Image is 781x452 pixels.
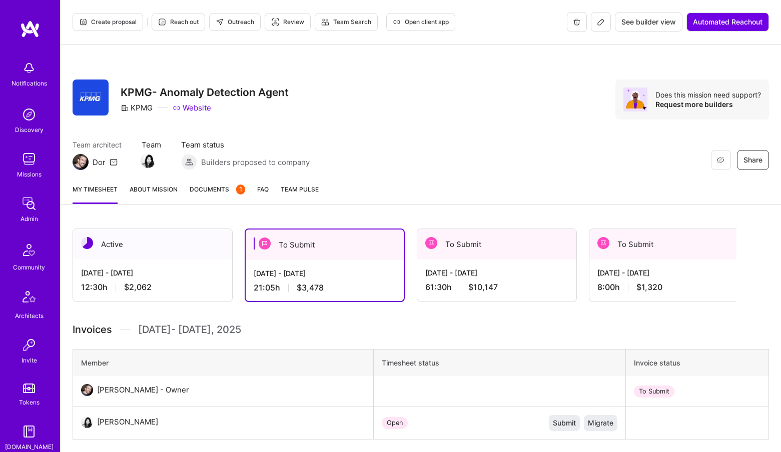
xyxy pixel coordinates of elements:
th: Timesheet status [374,349,626,376]
img: discovery [19,104,39,124]
img: Community [17,238,41,262]
span: $2,062 [124,282,152,292]
i: icon EyeClosed [716,156,724,164]
span: Submit [553,418,576,428]
img: guide book [19,421,39,441]
span: $3,478 [297,282,324,293]
button: Create proposal [73,13,143,31]
div: Invite [22,355,37,365]
div: 8:00 h [597,282,740,292]
button: Team Search [315,13,378,31]
button: Review [265,13,311,31]
div: Does this mission need support? [655,90,761,99]
div: [PERSON_NAME] - Owner [97,384,189,396]
div: 21:05 h [254,282,396,293]
i: icon CompanyGray [121,104,129,112]
img: tokens [23,383,35,393]
a: FAQ [257,184,269,204]
div: To Submit [634,385,674,397]
span: Team status [181,139,310,150]
span: [DATE] - [DATE] , 2025 [138,322,241,337]
div: Discovery [15,124,44,135]
span: Create proposal [79,17,137,26]
i: icon Mail [110,158,118,166]
button: Share [737,150,769,170]
span: Documents [190,184,245,194]
div: Missions [17,169,42,179]
img: admin teamwork [19,193,39,213]
a: Documents1 [190,184,245,204]
span: $10,147 [468,282,498,292]
img: Architects [17,286,41,310]
span: Builders proposed to company [201,157,310,167]
span: Reach out [158,17,199,26]
button: Outreach [209,13,261,31]
div: Active [73,229,232,259]
img: To Submit [259,237,271,249]
span: Open client app [393,17,449,26]
a: Team Member Avatar [142,152,155,169]
img: To Submit [597,237,609,249]
span: See builder view [621,17,676,27]
a: About Mission [130,184,178,204]
span: Team Pulse [281,185,319,193]
img: To Submit [425,237,437,249]
div: [DATE] - [DATE] [425,267,568,278]
div: 12:30 h [81,282,224,292]
img: Builders proposed to company [181,154,197,170]
span: Review [271,17,304,26]
div: [DOMAIN_NAME] [5,441,54,452]
button: Open client app [386,13,455,31]
span: Migrate [588,418,613,428]
div: 61:30 h [425,282,568,292]
div: [DATE] - [DATE] [254,268,396,278]
span: Invoices [73,322,112,337]
i: icon Targeter [271,18,279,26]
div: 1 [236,184,245,194]
img: bell [19,58,39,78]
span: Outreach [216,17,254,26]
div: To Submit [417,229,576,259]
img: Active [81,237,93,249]
div: [PERSON_NAME] [97,416,158,428]
div: [DATE] - [DATE] [597,267,740,278]
img: Company Logo [73,79,109,115]
img: Team Architect [73,154,89,170]
div: Community [13,262,45,272]
div: Notifications [12,78,47,88]
th: Member [73,349,374,376]
button: Migrate [584,415,617,431]
div: To Submit [246,229,404,260]
img: User Avatar [81,416,93,428]
span: Team Search [321,17,371,26]
img: teamwork [19,149,39,169]
div: [DATE] - [DATE] [81,267,224,278]
img: Avatar [623,87,647,111]
a: My timesheet [73,184,118,204]
img: User Avatar [81,384,93,396]
a: Team Pulse [281,184,319,204]
span: Team [142,139,161,150]
button: Reach out [152,13,205,31]
img: Invite [19,335,39,355]
span: Team architect [73,139,122,150]
img: Team Member Avatar [141,153,156,168]
button: Submit [549,415,580,431]
a: Website [173,102,211,113]
span: Automated Reachout [693,17,762,27]
div: Tokens [19,397,40,407]
button: Automated Reachout [686,12,769,31]
div: Open [382,417,408,429]
img: logo [20,20,40,38]
div: Architects [15,310,44,321]
span: $1,320 [636,282,662,292]
img: Divider [120,322,130,337]
div: Request more builders [655,99,761,109]
h3: KPMG- Anomaly Detection Agent [121,86,289,98]
div: Admin [21,213,38,224]
th: Invoice status [626,349,769,376]
div: Dor [93,157,106,167]
div: To Submit [589,229,748,259]
div: KPMG [121,102,153,113]
span: Share [743,155,762,165]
